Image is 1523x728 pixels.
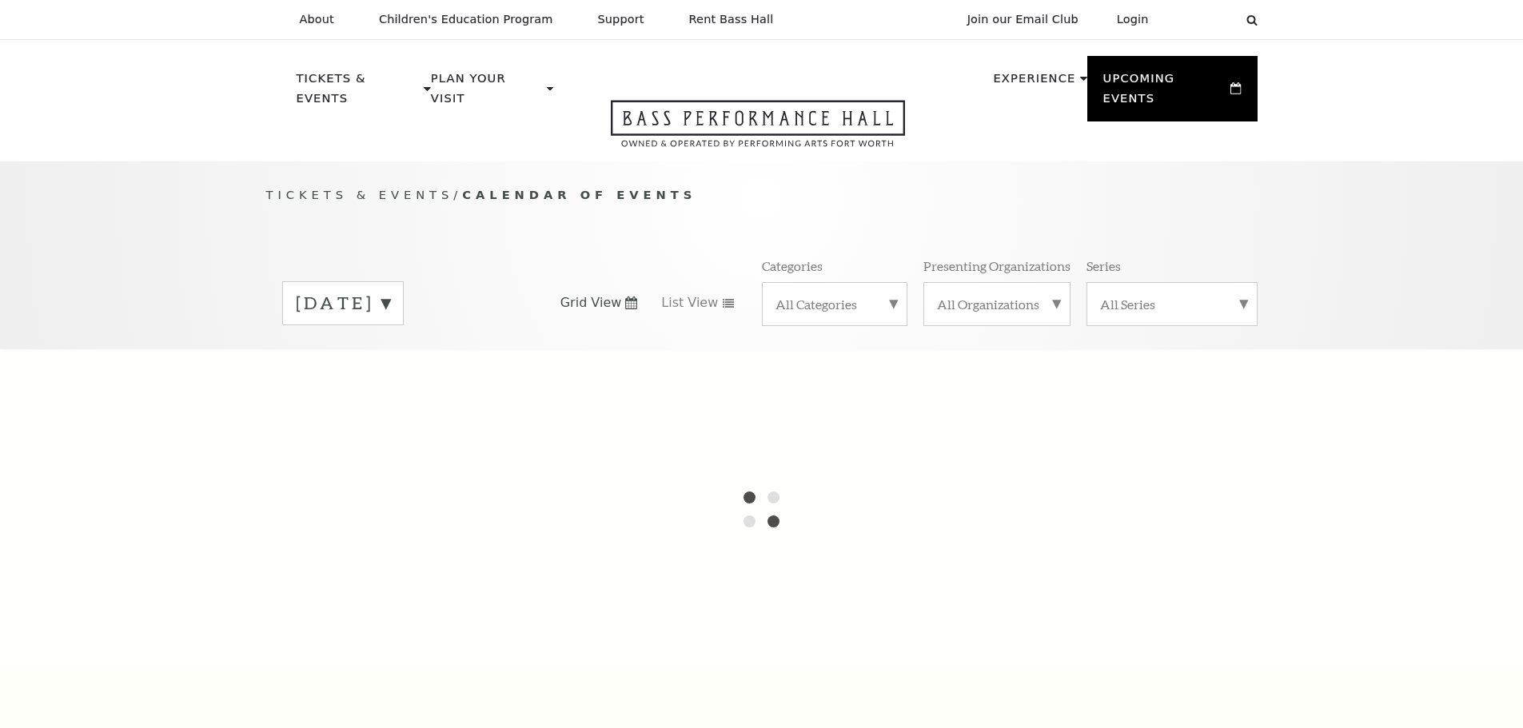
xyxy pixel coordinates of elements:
[923,257,1070,274] p: Presenting Organizations
[266,188,454,201] span: Tickets & Events
[993,69,1075,97] p: Experience
[300,13,334,26] p: About
[296,291,390,316] label: [DATE]
[462,188,696,201] span: Calendar of Events
[598,13,644,26] p: Support
[775,296,894,312] label: All Categories
[1086,257,1121,274] p: Series
[560,294,622,312] span: Grid View
[661,294,718,312] span: List View
[1103,69,1227,117] p: Upcoming Events
[266,185,1258,205] p: /
[937,296,1057,312] label: All Organizations
[1100,296,1244,312] label: All Series
[379,13,553,26] p: Children's Education Program
[431,69,543,117] p: Plan Your Visit
[297,69,421,117] p: Tickets & Events
[762,257,823,274] p: Categories
[689,13,774,26] p: Rent Bass Hall
[1174,12,1231,27] select: Select:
